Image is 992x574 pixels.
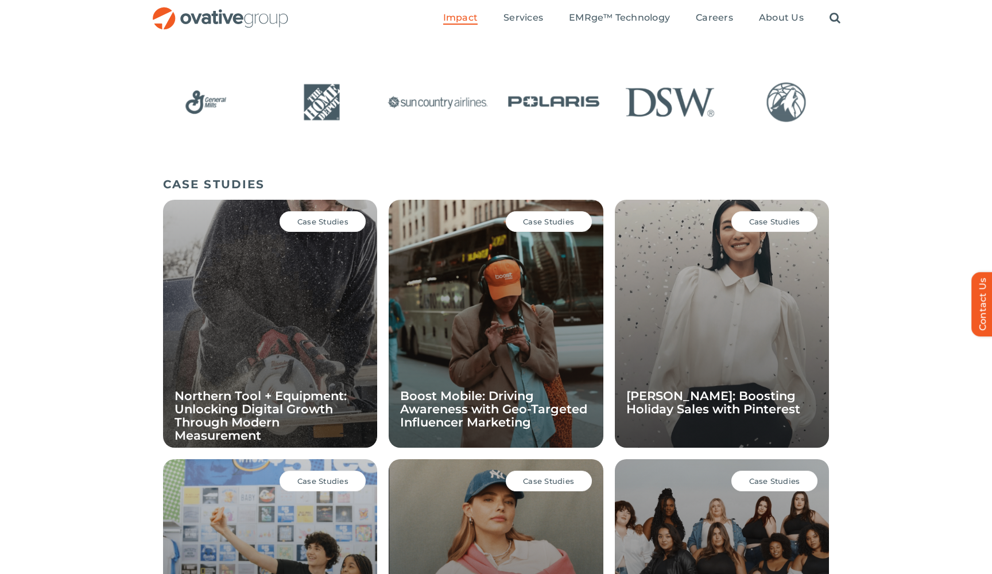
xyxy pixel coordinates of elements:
[383,80,492,127] div: 9 / 24
[569,12,670,25] a: EMRge™ Technology
[830,12,840,25] a: Search
[443,12,478,25] a: Impact
[732,80,840,127] div: 12 / 24
[400,389,587,429] a: Boost Mobile: Driving Awareness with Geo-Targeted Influencer Marketing
[163,177,829,191] h5: CASE STUDIES
[152,6,289,17] a: OG_Full_horizontal_RGB
[152,80,260,127] div: 7 / 24
[503,12,543,25] a: Services
[759,12,804,25] a: About Us
[268,80,376,127] div: 8 / 24
[503,12,543,24] span: Services
[696,12,733,25] a: Careers
[443,12,478,24] span: Impact
[626,389,800,416] a: [PERSON_NAME]: Boosting Holiday Sales with Pinterest
[499,80,608,127] div: 10 / 24
[175,389,347,443] a: Northern Tool + Equipment: Unlocking Digital Growth Through Modern Measurement
[759,12,804,24] span: About Us
[615,80,724,127] div: 11 / 24
[696,12,733,24] span: Careers
[569,12,670,24] span: EMRge™ Technology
